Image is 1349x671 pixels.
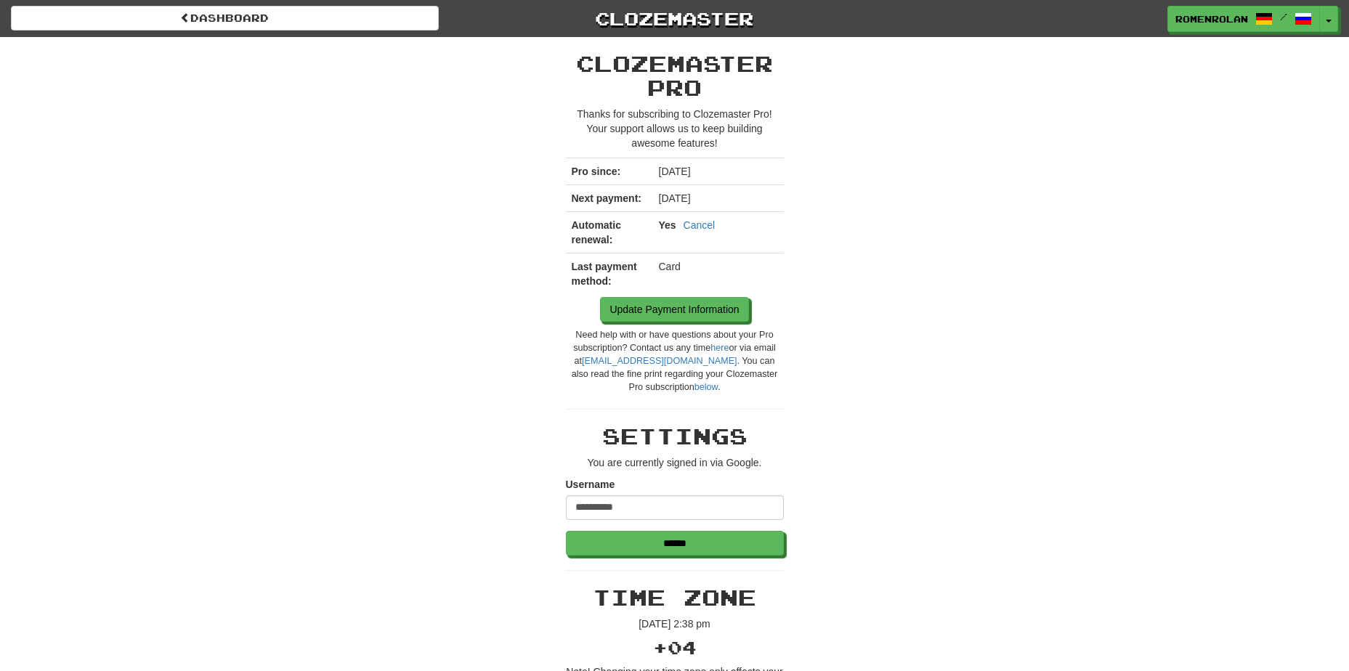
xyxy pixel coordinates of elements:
h2: Time Zone [566,585,784,609]
span: Romenrolan [1175,12,1248,25]
p: Thanks for subscribing to Clozemaster Pro! Your support allows us to keep building awesome features! [566,107,784,150]
a: Cancel [684,218,716,232]
a: Update Payment Information [600,297,748,322]
td: Card [653,253,784,295]
label: Username [566,477,615,492]
a: Romenrolan / [1167,6,1320,32]
p: You are currently signed in via Google. [566,455,784,470]
p: [DATE] 2:38 pm [566,617,784,631]
span: / [1280,12,1287,22]
a: below [694,382,718,392]
td: [DATE] [653,185,784,212]
a: [EMAIL_ADDRESS][DOMAIN_NAME] [582,356,737,366]
strong: Pro since: [572,166,621,177]
div: Need help with or have questions about your Pro subscription? Contact us any time or via email at... [566,329,784,394]
strong: Next payment: [572,192,641,204]
a: here [710,343,729,353]
strong: Last payment method: [572,261,637,287]
h3: +04 [566,638,784,657]
a: Dashboard [11,6,439,30]
a: Clozemaster [461,6,888,31]
td: [DATE] [653,158,784,185]
strong: Yes [659,219,676,231]
strong: Automatic renewal: [572,219,621,245]
h2: Settings [566,424,784,448]
h2: Clozemaster Pro [566,52,784,99]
